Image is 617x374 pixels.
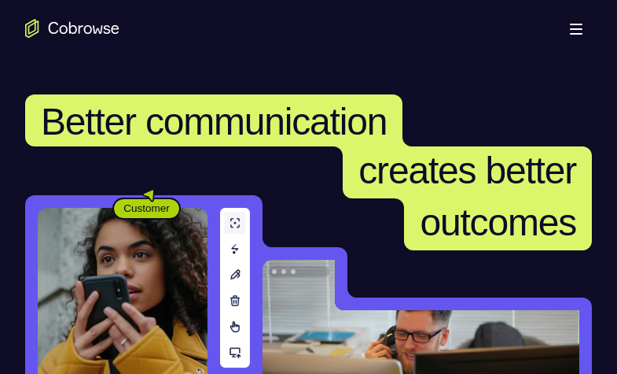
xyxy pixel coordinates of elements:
span: outcomes [420,202,576,243]
span: Customer [114,201,179,217]
span: Better communication [41,101,387,143]
a: Go to the home page [25,19,119,38]
span: creates better [358,150,576,191]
